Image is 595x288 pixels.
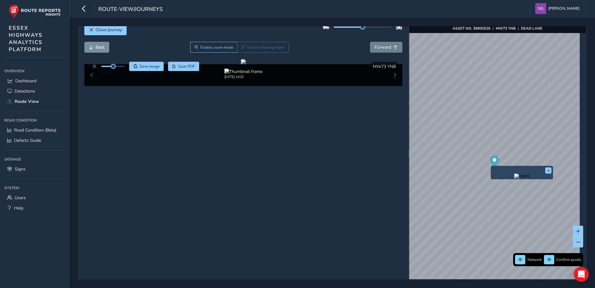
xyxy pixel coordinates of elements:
[4,96,65,107] a: Route View
[4,135,65,146] a: Defects Guide
[4,203,65,213] a: Help
[527,257,542,262] span: Network
[84,42,109,53] button: Back
[14,205,23,211] span: Help
[373,64,396,70] span: MW73 YNB
[14,127,56,133] span: Road Condition (Beta)
[556,257,581,262] span: Confirm assets
[4,183,65,193] div: System
[4,116,65,125] div: Road Condition
[224,74,262,79] div: [DATE] 14:22
[9,24,43,53] span: ESSEX HIGHWAYS ANALYTICS PLATFORM
[14,137,41,143] span: Defects Guide
[521,26,542,31] strong: DEAD LANE
[139,64,160,69] span: Save image
[15,88,35,94] span: Detections
[4,66,65,76] div: Overview
[4,125,65,135] a: Road Condition (Beta)
[4,76,65,86] a: Dashboard
[4,86,65,96] a: Detections
[200,45,233,50] span: Enable zoom mode
[492,174,551,178] button: Preview frame
[178,64,195,69] span: Save PDF
[375,44,391,50] span: Forward
[370,42,402,53] button: Forward
[98,5,163,14] span: route-view/journeys
[15,166,26,172] span: Signs
[4,164,65,174] a: Signs
[4,193,65,203] a: Users
[514,174,530,179] img: frame
[9,4,61,18] img: rr logo
[96,44,105,50] span: Back
[490,156,499,169] div: Map marker
[4,155,65,164] div: Signage
[535,3,582,14] button: [PERSON_NAME]
[129,62,164,71] button: Save
[452,26,490,31] strong: ASSET NO. 39900526
[496,26,516,31] strong: MW73 YNB
[574,267,589,282] div: Open Intercom Messenger
[84,24,127,35] button: Close journey
[15,98,39,104] span: Route View
[545,167,551,174] button: x
[535,3,546,14] img: diamond-layout
[548,3,579,14] span: [PERSON_NAME]
[168,62,199,71] button: PDF
[190,42,237,53] button: Zoom
[15,195,26,201] span: Users
[452,26,542,31] div: | |
[15,78,36,84] span: Dashboard
[224,69,262,74] img: Thumbnail frame
[96,27,122,33] span: Close journey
